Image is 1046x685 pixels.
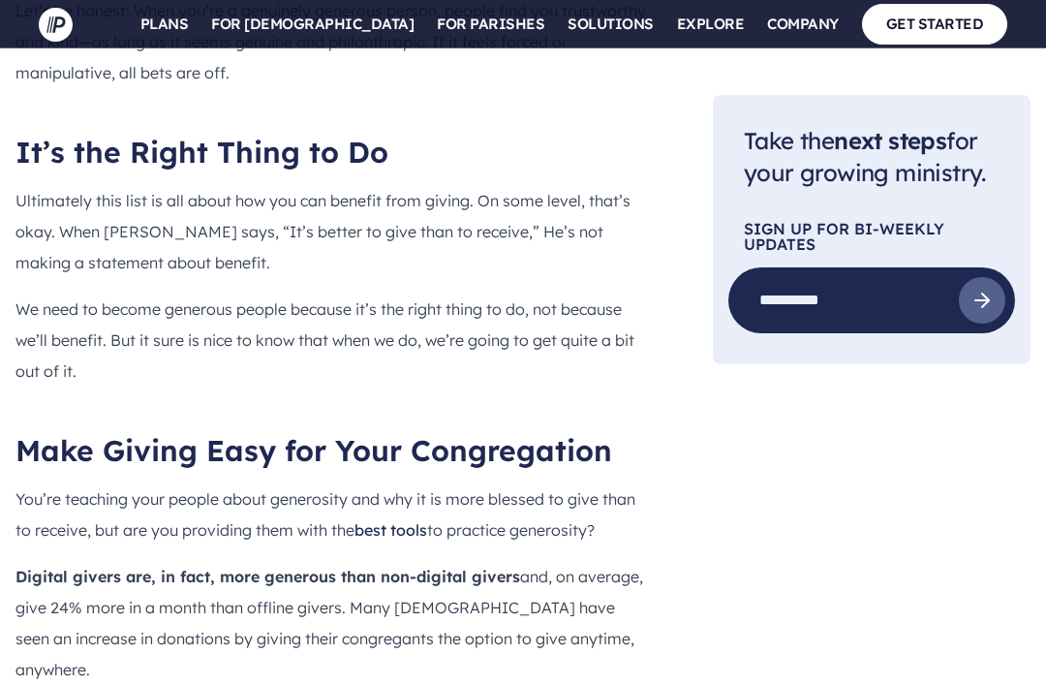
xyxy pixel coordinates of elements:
[15,294,651,387] p: We need to become generous people because it’s the right thing to do, not because we’ll benefit. ...
[15,567,520,586] span: Digital givers are, in fact, more generous than non-digital givers
[354,520,427,540] a: best tools
[834,126,946,155] span: next steps
[15,185,651,278] p: Ultimately this list is all about how you can benefit from giving. On some level, that’s okay. Wh...
[15,135,651,170] h2: It’s the Right Thing to Do
[15,489,635,540] span: You’re teaching your people about generosity and why it is more blessed to give than to receive, ...
[744,221,1000,252] p: Sign Up For Bi-Weekly Updates
[427,520,595,540] span: to practice generosity?
[15,433,651,468] h2: Make Giving Easy for Your Congregation
[862,4,1008,44] a: GET STARTED
[744,126,986,187] span: Take the for your growing ministry.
